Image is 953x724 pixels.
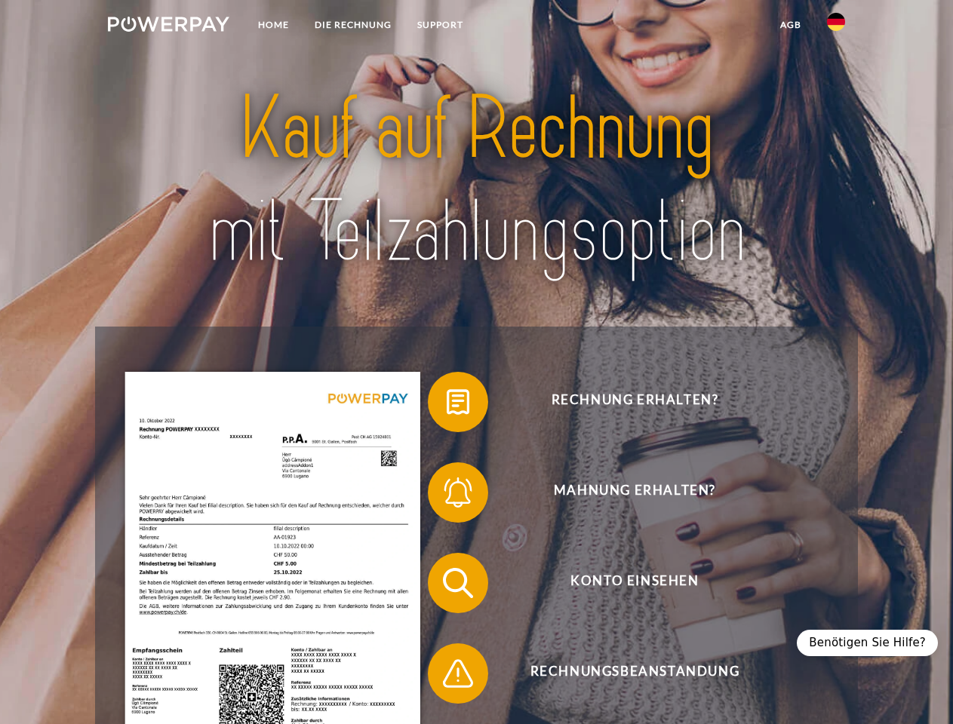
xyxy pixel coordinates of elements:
img: title-powerpay_de.svg [144,72,809,289]
a: DIE RECHNUNG [302,11,404,38]
button: Rechnung erhalten? [428,372,820,432]
span: Rechnung erhalten? [450,372,819,432]
img: qb_bell.svg [439,474,477,511]
button: Rechnungsbeanstandung [428,643,820,704]
button: Konto einsehen [428,553,820,613]
img: de [827,13,845,31]
span: Mahnung erhalten? [450,462,819,523]
a: Home [245,11,302,38]
img: qb_warning.svg [439,655,477,692]
span: Konto einsehen [450,553,819,613]
img: qb_search.svg [439,564,477,602]
a: agb [767,11,814,38]
img: qb_bill.svg [439,383,477,421]
button: Mahnung erhalten? [428,462,820,523]
span: Rechnungsbeanstandung [450,643,819,704]
img: logo-powerpay-white.svg [108,17,229,32]
div: Benötigen Sie Hilfe? [797,630,938,656]
a: SUPPORT [404,11,476,38]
